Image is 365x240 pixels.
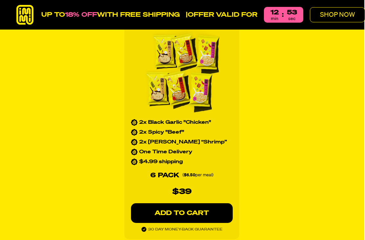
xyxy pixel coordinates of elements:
p: 2x Spicy "Beef" [139,129,184,136]
span: 53 [287,9,297,16]
span: 18% OFF [65,11,97,18]
img: custom_bullet.svg [131,159,138,165]
img: custom_bullet.svg [131,139,138,146]
img: Five yellow instant noodle packets with various flavor labels. [140,30,224,116]
img: custom_bullet.svg [131,149,138,156]
img: custom_bullet.svg [131,129,138,136]
p: ADD TO CART [144,210,220,217]
p: sec [288,16,295,21]
button: SHOP NOW [310,7,365,22]
p: $4.99 shipping [139,159,183,165]
img: immi-logo.svg [15,5,35,25]
p: : [282,11,284,18]
p: SHOP NOW [320,11,355,18]
strong: OFFER VALID FOR [188,11,257,18]
p: $39 [172,186,192,198]
p: min [271,16,278,21]
p: 6 PACK [150,170,179,181]
span: UP TO [41,11,65,18]
button: ADD TO CART [131,204,233,223]
p: 2x Black Garlic "Chicken" [139,120,211,126]
span: 30 DAY MONEY-BACK GUARANTEE [148,228,223,231]
p: WITH FREE SHIPPING | [41,11,257,19]
strong: $6.50 [184,173,195,178]
p: 2x [PERSON_NAME] “Shrimp” [139,139,227,146]
p: One Time Delivery [139,149,192,156]
p: ( per meal) [182,172,213,179]
span: 12 [270,9,279,16]
iframe: Marketing Popup [3,209,73,237]
img: custom_bullet.svg [131,120,138,126]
